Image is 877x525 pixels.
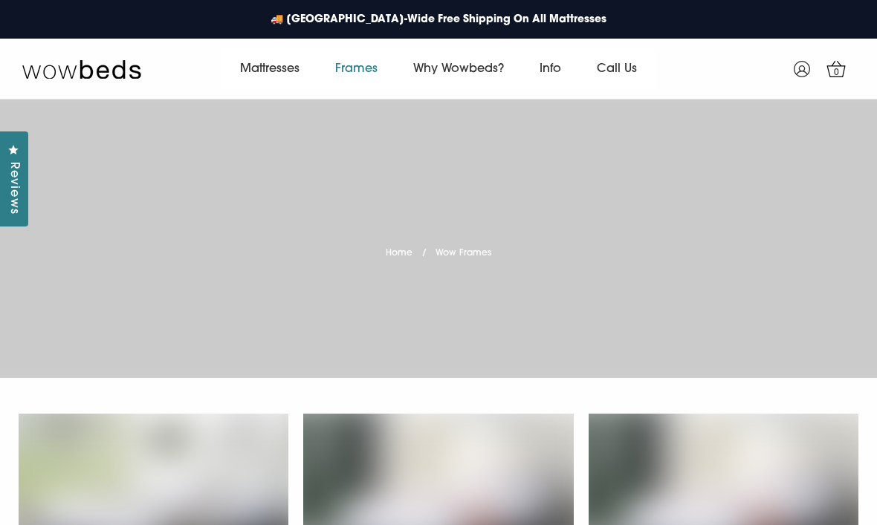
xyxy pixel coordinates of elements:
a: Call Us [579,48,655,90]
a: Mattresses [222,48,317,90]
span: / [422,249,427,258]
span: 0 [829,65,844,80]
a: 🚚 [GEOGRAPHIC_DATA]-Wide Free Shipping On All Mattresses [263,4,614,35]
a: Why Wowbeds? [395,48,522,90]
a: Home [386,249,412,258]
a: Info [522,48,579,90]
span: Wow Frames [436,249,491,258]
img: Wow Beds Logo [22,59,141,79]
nav: breadcrumbs [386,229,492,267]
span: Reviews [4,162,23,215]
a: 0 [818,50,855,88]
a: Frames [317,48,395,90]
